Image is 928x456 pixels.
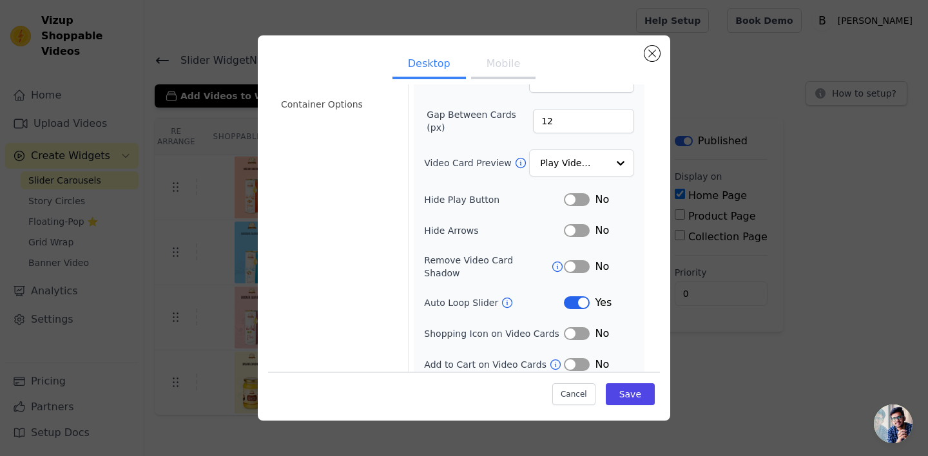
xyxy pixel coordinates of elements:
[424,157,514,169] label: Video Card Preview
[595,357,609,372] span: No
[424,224,564,237] label: Hide Arrows
[644,46,660,61] button: Close modal
[273,91,400,117] li: Container Options
[606,383,655,405] button: Save
[424,193,564,206] label: Hide Play Button
[424,254,551,280] label: Remove Video Card Shadow
[595,259,609,274] span: No
[595,326,609,341] span: No
[392,51,466,79] button: Desktop
[874,404,913,443] div: Open chat
[424,358,549,371] label: Add to Cart on Video Cards
[595,295,612,310] span: Yes
[424,296,501,309] label: Auto Loop Slider
[424,327,564,340] label: Shopping Icon on Video Cards
[595,192,609,207] span: No
[552,383,595,405] button: Cancel
[595,223,609,238] span: No
[471,51,536,79] button: Mobile
[427,108,533,134] label: Gap Between Cards (px)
